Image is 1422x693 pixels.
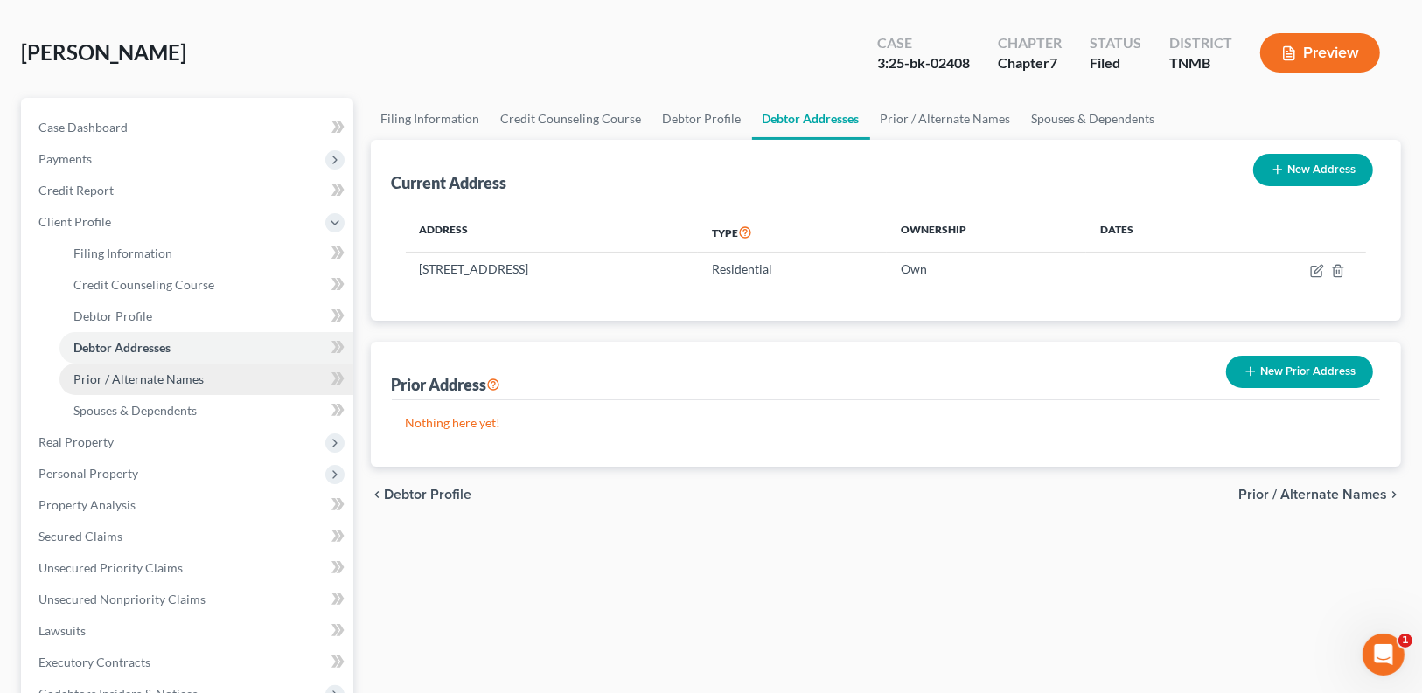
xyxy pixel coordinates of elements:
[24,521,353,552] a: Secured Claims
[371,488,385,502] i: chevron_left
[877,33,970,53] div: Case
[59,364,353,395] a: Prior / Alternate Names
[38,529,122,544] span: Secured Claims
[38,623,86,638] span: Lawsuits
[1260,33,1380,73] button: Preview
[59,238,353,269] a: Filing Information
[1387,488,1401,502] i: chevron_right
[1398,634,1412,648] span: 1
[38,592,206,606] span: Unsecured Nonpriority Claims
[24,112,353,143] a: Case Dashboard
[38,497,136,512] span: Property Analysis
[1021,98,1166,140] a: Spouses & Dependents
[38,466,138,481] span: Personal Property
[406,253,699,286] td: [STREET_ADDRESS]
[1238,488,1401,502] button: Prior / Alternate Names chevron_right
[698,253,886,286] td: Residential
[1226,356,1373,388] button: New Prior Address
[38,560,183,575] span: Unsecured Priority Claims
[406,212,699,253] th: Address
[59,395,353,426] a: Spouses & Dependents
[870,98,1021,140] a: Prior / Alternate Names
[1169,33,1232,53] div: District
[371,98,491,140] a: Filing Information
[1049,54,1057,71] span: 7
[73,340,171,355] span: Debtor Addresses
[38,120,128,135] span: Case Dashboard
[371,488,472,502] button: chevron_left Debtor Profile
[698,212,886,253] th: Type
[652,98,752,140] a: Debtor Profile
[1086,212,1216,253] th: Dates
[21,39,186,65] span: [PERSON_NAME]
[1253,154,1373,186] button: New Address
[887,212,1086,253] th: Ownership
[38,655,150,669] span: Executory Contracts
[38,183,114,198] span: Credit Report
[38,214,111,229] span: Client Profile
[73,308,152,323] span: Debtor Profile
[392,374,501,395] div: Prior Address
[59,301,353,332] a: Debtor Profile
[59,332,353,364] a: Debtor Addresses
[73,403,197,418] span: Spouses & Dependents
[38,151,92,166] span: Payments
[887,253,1086,286] td: Own
[24,552,353,584] a: Unsecured Priority Claims
[73,246,172,260] span: Filing Information
[1090,53,1141,73] div: Filed
[1238,488,1387,502] span: Prior / Alternate Names
[877,53,970,73] div: 3:25-bk-02408
[1090,33,1141,53] div: Status
[406,414,1367,432] p: Nothing here yet!
[24,175,353,206] a: Credit Report
[998,33,1062,53] div: Chapter
[392,172,507,193] div: Current Address
[1363,634,1405,676] iframe: Intercom live chat
[24,647,353,678] a: Executory Contracts
[59,269,353,301] a: Credit Counseling Course
[385,488,472,502] span: Debtor Profile
[73,277,214,292] span: Credit Counseling Course
[752,98,870,140] a: Debtor Addresses
[73,371,204,386] span: Prior / Alternate Names
[24,615,353,647] a: Lawsuits
[24,489,353,521] a: Property Analysis
[38,434,114,449] span: Real Property
[998,53,1062,73] div: Chapter
[1169,53,1232,73] div: TNMB
[24,584,353,615] a: Unsecured Nonpriority Claims
[491,98,652,140] a: Credit Counseling Course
